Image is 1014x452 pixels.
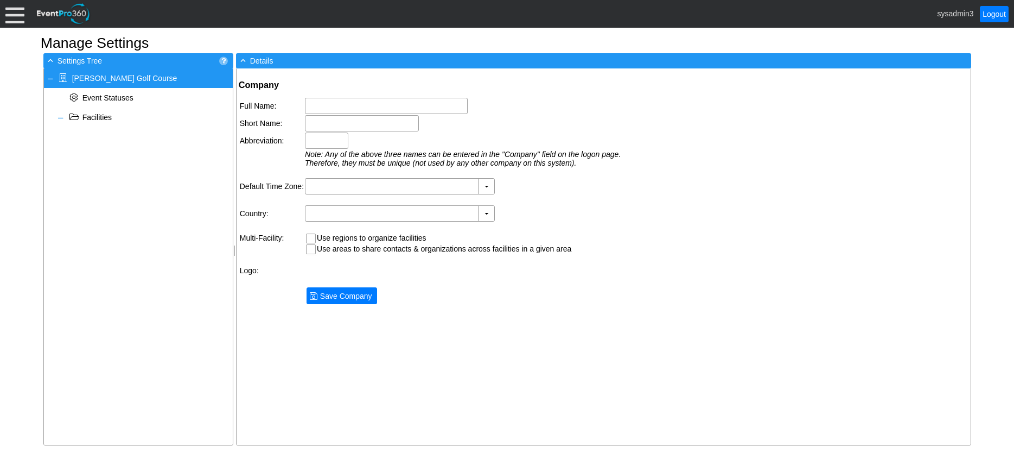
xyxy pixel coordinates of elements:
[240,178,304,194] td: Default Time Zone:
[240,98,304,114] td: Full Name:
[82,93,133,102] span: Event Statuses
[72,74,177,83] span: [PERSON_NAME] Golf Course
[41,36,974,51] h1: Manage Settings
[317,234,571,243] td: Use regions to organize facilities
[240,266,304,275] td: Logo:
[317,244,571,254] td: Use areas to share contacts & organizations across facilities in a given area
[5,4,24,23] div: Menu: Click or 'Crtl+M' to toggle menu open/close
[239,79,641,91] h2: Company
[938,9,974,17] span: sysadmin3
[240,233,304,256] td: Multi-Facility:
[318,291,374,302] span: Save Company
[35,2,92,26] img: EventPro360
[240,205,304,222] td: Country:
[238,55,248,65] span: -
[980,6,1009,22] a: Logout
[82,113,112,122] span: Facilities
[240,115,304,131] td: Short Name:
[309,290,374,302] span: Save Company
[46,55,55,65] span: -
[240,133,304,149] td: Abbreviation:
[305,150,621,167] i: Note: Any of the above three names can be entered in the "Company" field on the logon page. There...
[250,56,273,65] span: Details
[58,56,103,65] span: Settings Tree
